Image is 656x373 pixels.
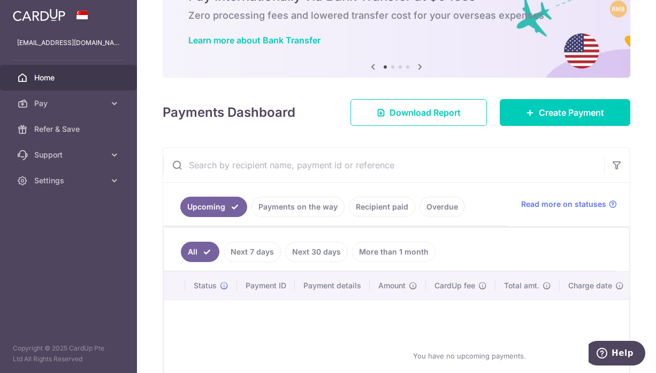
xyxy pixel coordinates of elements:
[180,197,247,217] a: Upcoming
[163,103,295,122] h4: Payments Dashboard
[34,175,105,186] span: Settings
[34,124,105,135] span: Refer & Save
[194,280,217,291] span: Status
[500,99,630,126] a: Create Payment
[352,242,436,262] a: More than 1 month
[34,72,105,83] span: Home
[181,242,219,262] a: All
[521,199,606,210] span: Read more on statuses
[295,272,370,300] th: Payment details
[504,280,539,291] span: Total amt.
[521,199,617,210] a: Read more on statuses
[390,106,461,119] span: Download Report
[188,9,605,22] h6: Zero processing fees and lowered transfer cost for your overseas expenses
[349,197,415,217] a: Recipient paid
[350,99,487,126] a: Download Report
[568,280,612,291] span: Charge date
[589,341,645,368] iframe: Opens a widget where you can find more information
[224,242,281,262] a: Next 7 days
[163,148,604,182] input: Search by recipient name, payment id or reference
[17,38,120,48] p: [EMAIL_ADDRESS][DOMAIN_NAME]
[434,280,475,291] span: CardUp fee
[34,98,105,109] span: Pay
[13,9,65,21] img: CardUp
[539,106,604,119] span: Create Payment
[188,35,321,46] a: Learn more about Bank Transfer
[285,242,348,262] a: Next 30 days
[237,272,295,300] th: Payment ID
[378,280,406,291] span: Amount
[251,197,345,217] a: Payments on the way
[34,150,105,160] span: Support
[419,197,465,217] a: Overdue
